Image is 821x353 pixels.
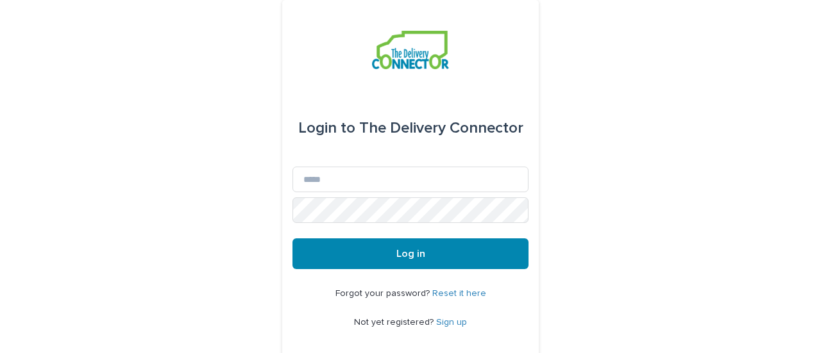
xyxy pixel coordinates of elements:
[298,120,355,136] span: Login to
[335,289,432,298] span: Forgot your password?
[354,318,436,327] span: Not yet registered?
[292,238,529,269] button: Log in
[372,31,448,69] img: aCWQmA6OSGG0Kwt8cj3c
[436,318,467,327] a: Sign up
[396,249,425,259] span: Log in
[432,289,486,298] a: Reset it here
[298,110,523,146] div: The Delivery Connector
